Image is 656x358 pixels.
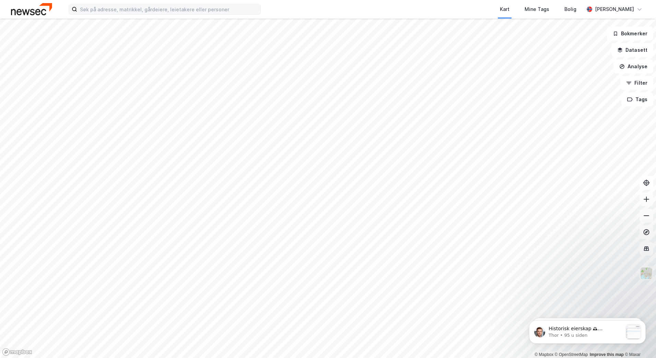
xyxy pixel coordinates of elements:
div: Kart [500,5,509,13]
input: Søk på adresse, matrikkel, gårdeiere, leietakere eller personer [77,4,260,14]
button: Datasett [611,43,653,57]
a: Mapbox homepage [2,348,32,356]
button: Filter [620,76,653,90]
img: Z [640,267,653,280]
button: Analyse [613,60,653,73]
a: Mapbox [535,352,553,357]
a: OpenStreetMap [555,352,588,357]
button: Bokmerker [607,27,653,40]
div: Bolig [564,5,576,13]
div: [PERSON_NAME] [595,5,634,13]
iframe: Intercom notifications melding [519,307,656,355]
img: newsec-logo.f6e21ccffca1b3a03d2d.png [11,3,52,15]
div: Mine Tags [525,5,549,13]
button: Tags [621,93,653,106]
a: Improve this map [590,352,624,357]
